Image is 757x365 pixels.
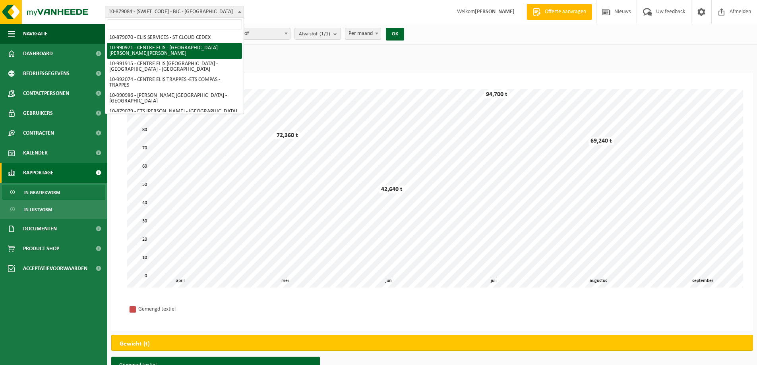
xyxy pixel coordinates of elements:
[107,59,242,75] li: 10-991915 - CENTRE ELIS [GEOGRAPHIC_DATA] - [GEOGRAPHIC_DATA] - [GEOGRAPHIC_DATA]
[24,185,60,200] span: In grafiekvorm
[527,4,592,20] a: Offerte aanvragen
[23,64,70,83] span: Bedrijfsgegevens
[294,28,341,40] button: Afvalstof(1/1)
[217,28,290,40] span: Per afvalstof
[2,202,105,217] a: In lijstvorm
[218,28,290,39] span: Per afvalstof
[138,304,242,314] div: Gemengd textiel
[107,91,242,106] li: 10-990986 - [PERSON_NAME][GEOGRAPHIC_DATA] - [GEOGRAPHIC_DATA]
[345,28,381,40] span: Per maand
[589,137,614,145] div: 69,240 t
[543,8,588,16] span: Offerte aanvragen
[107,33,242,43] li: 10-879070 - ELIS SERVICES - ST CLOUD CEDEX
[2,185,105,200] a: In grafiekvorm
[275,131,300,139] div: 72,360 t
[386,28,404,41] button: OK
[112,335,158,353] h2: Gewicht (t)
[23,44,53,64] span: Dashboard
[484,91,509,98] div: 94,700 t
[105,6,244,18] span: 10-879084 - TRIMATEX - BIC - ST CHAMOND
[23,83,69,103] span: Contactpersonen
[23,219,57,239] span: Documenten
[23,163,54,183] span: Rapportage
[23,239,59,259] span: Product Shop
[107,43,242,59] li: 10-990971 - CENTRE ELIS - [GEOGRAPHIC_DATA][PERSON_NAME][PERSON_NAME]
[299,28,330,40] span: Afvalstof
[23,103,53,123] span: Gebruikers
[319,31,330,37] count: (1/1)
[379,185,405,193] div: 42,640 t
[105,6,244,17] span: 10-879084 - TRIMATEX - BIC - ST CHAMOND
[475,9,515,15] strong: [PERSON_NAME]
[23,143,48,163] span: Kalender
[107,75,242,91] li: 10-992074 - CENTRE ELIS TRAPPES -ETS COMPAS - TRAPPES
[23,24,48,44] span: Navigatie
[23,259,87,278] span: Acceptatievoorwaarden
[345,28,381,39] span: Per maand
[23,123,54,143] span: Contracten
[24,202,52,217] span: In lijstvorm
[107,106,242,117] li: 10-879079 - ETS [PERSON_NAME] - [GEOGRAPHIC_DATA]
